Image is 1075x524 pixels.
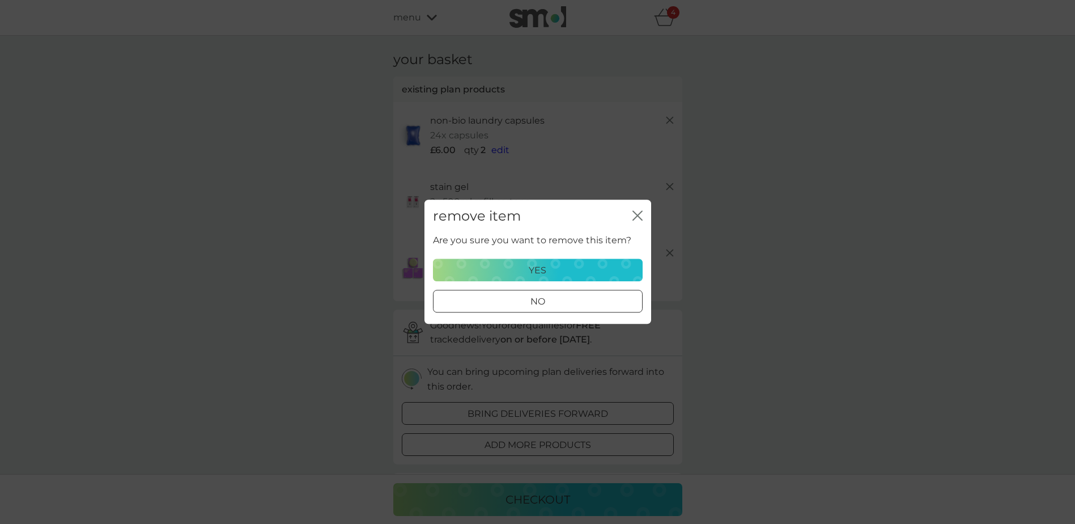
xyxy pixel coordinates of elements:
[433,208,521,225] h2: remove item
[530,295,545,310] p: no
[433,259,643,282] button: yes
[433,233,631,248] p: Are you sure you want to remove this item?
[529,263,546,278] p: yes
[632,210,643,222] button: close
[433,290,643,313] button: no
